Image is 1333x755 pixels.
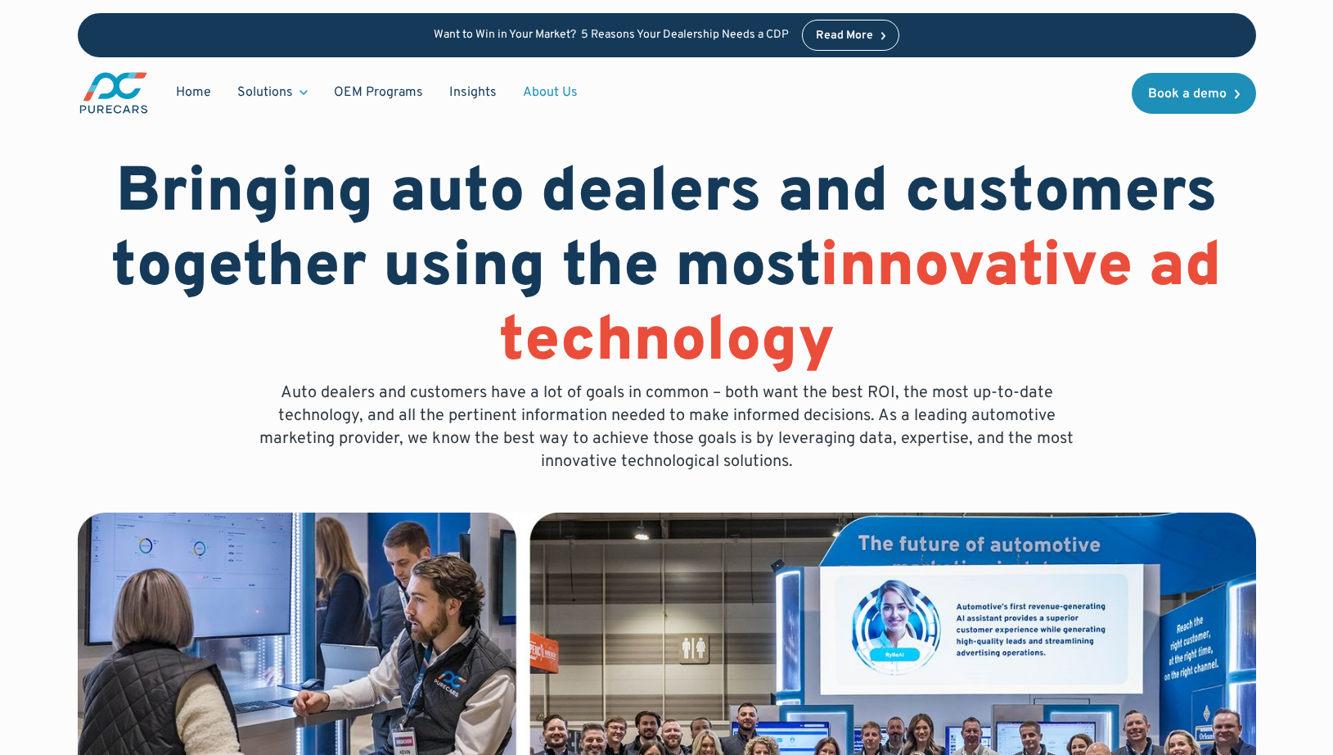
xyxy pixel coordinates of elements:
[248,382,1086,473] p: Auto dealers and customers have a lot of goals in common – both want the best ROI, the most up-to...
[237,84,293,102] div: Solutions
[434,29,789,43] p: Want to Win in Your Market? 5 Reasons Your Dealership Needs a CDP
[78,70,150,115] img: purecars logo
[321,77,436,108] a: OEM Programs
[78,157,1256,382] h1: Bringing auto dealers and customers together using the most
[436,77,510,108] a: Insights
[499,229,1223,382] span: innovative ad technology
[224,77,321,108] div: Solutions
[78,70,150,115] a: main
[163,77,224,108] a: Home
[802,20,900,51] a: Read More
[510,77,591,108] a: About Us
[816,30,873,42] div: Read More
[1148,88,1227,101] div: Book a demo
[1132,73,1256,114] a: Book a demo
